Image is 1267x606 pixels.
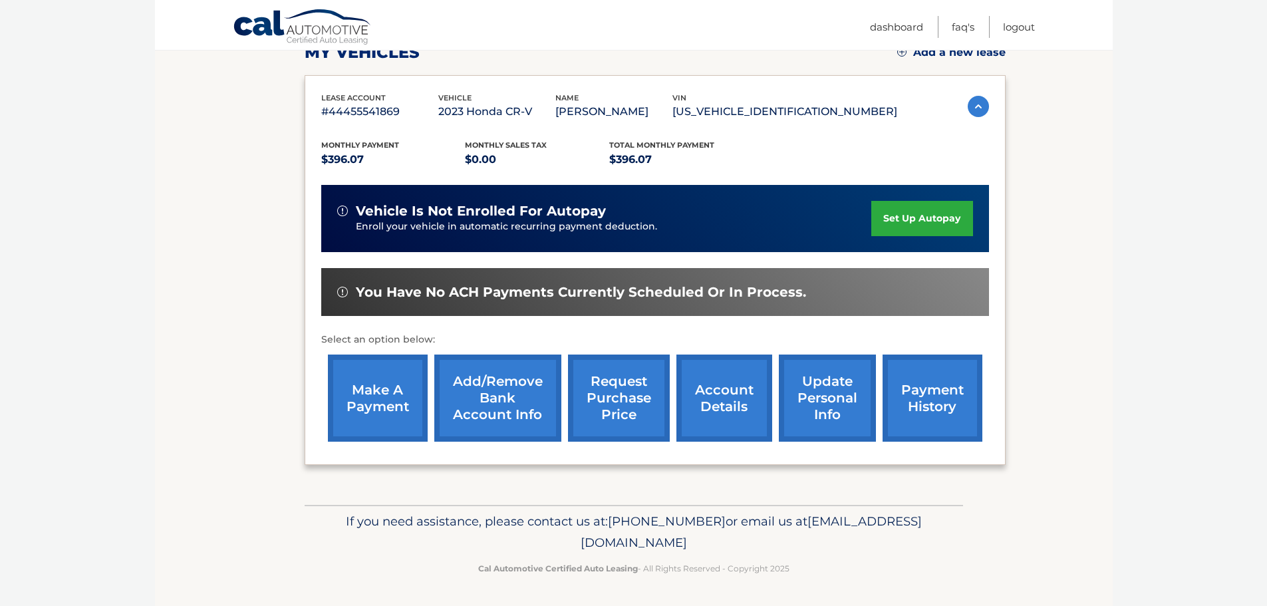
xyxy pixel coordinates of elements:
p: If you need assistance, please contact us at: or email us at [313,511,954,553]
span: You have no ACH payments currently scheduled or in process. [356,284,806,301]
img: alert-white.svg [337,287,348,297]
strong: Cal Automotive Certified Auto Leasing [478,563,638,573]
a: make a payment [328,355,428,442]
img: add.svg [897,47,907,57]
a: update personal info [779,355,876,442]
a: request purchase price [568,355,670,442]
span: [PHONE_NUMBER] [608,514,726,529]
a: account details [676,355,772,442]
p: $0.00 [465,150,609,169]
a: Add a new lease [897,46,1006,59]
p: [US_VEHICLE_IDENTIFICATION_NUMBER] [672,102,897,121]
span: vin [672,93,686,102]
a: FAQ's [952,16,974,38]
p: Enroll your vehicle in automatic recurring payment deduction. [356,220,872,234]
p: $396.07 [609,150,754,169]
a: Cal Automotive [233,9,372,47]
img: alert-white.svg [337,206,348,216]
p: #44455541869 [321,102,438,121]
span: lease account [321,93,386,102]
p: - All Rights Reserved - Copyright 2025 [313,561,954,575]
a: Dashboard [870,16,923,38]
p: 2023 Honda CR-V [438,102,555,121]
span: name [555,93,579,102]
h2: my vehicles [305,43,420,63]
span: Monthly sales Tax [465,140,547,150]
a: Logout [1003,16,1035,38]
span: Total Monthly Payment [609,140,714,150]
span: Monthly Payment [321,140,399,150]
span: vehicle is not enrolled for autopay [356,203,606,220]
p: $396.07 [321,150,466,169]
span: vehicle [438,93,472,102]
p: [PERSON_NAME] [555,102,672,121]
a: Add/Remove bank account info [434,355,561,442]
a: set up autopay [871,201,972,236]
span: [EMAIL_ADDRESS][DOMAIN_NAME] [581,514,922,550]
a: payment history [883,355,982,442]
p: Select an option below: [321,332,989,348]
img: accordion-active.svg [968,96,989,117]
